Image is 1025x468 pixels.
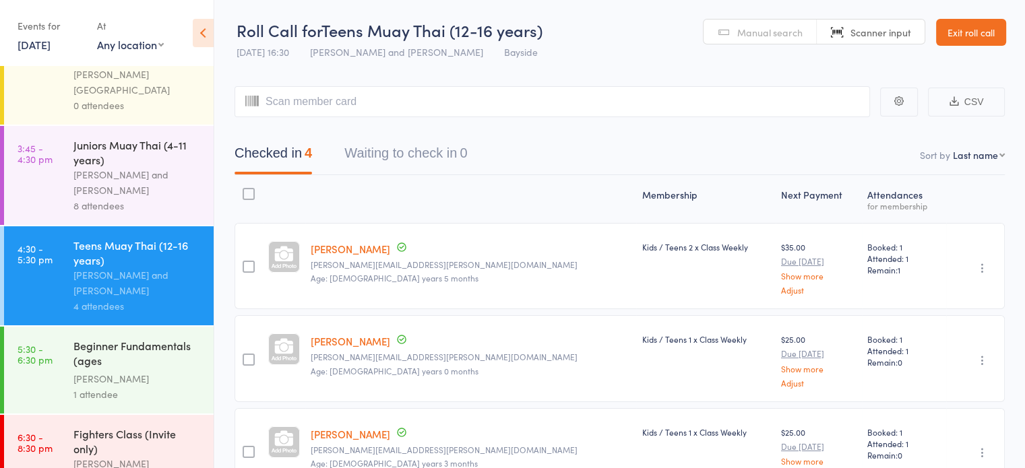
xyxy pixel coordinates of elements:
button: Waiting to check in0 [344,139,467,174]
small: Due [DATE] [781,349,857,358]
time: 3:45 - 4:30 pm [18,143,53,164]
span: Booked: 1 [867,241,941,253]
a: [PERSON_NAME] [311,334,390,348]
div: Kids / Teens 2 x Class Weekly [642,241,770,253]
span: Age: [DEMOGRAPHIC_DATA] years 5 months [311,272,478,283]
time: 4:30 - 5:30 pm [18,243,53,265]
button: CSV [928,88,1005,116]
div: Membership [636,181,775,217]
div: $35.00 [781,241,857,294]
span: [PERSON_NAME] and [PERSON_NAME] [310,45,483,59]
small: Due [DATE] [781,257,857,266]
span: Booked: 1 [867,333,941,345]
span: Attended: 1 [867,438,941,449]
a: 5:30 -6:30 pmBeginner Fundamentals (ages [DEMOGRAPHIC_DATA]+)[PERSON_NAME]1 attendee [4,327,214,413]
span: Attended: 1 [867,345,941,356]
a: Show more [781,457,857,465]
div: 4 attendees [73,298,202,314]
div: Next Payment [776,181,862,217]
span: Remain: [867,264,941,275]
a: [PERSON_NAME] [311,427,390,441]
div: Beginner Fundamentals (ages [DEMOGRAPHIC_DATA]+) [73,338,202,371]
div: Any location [97,37,164,52]
div: [PERSON_NAME] and [PERSON_NAME] [73,267,202,298]
div: 1 attendee [73,387,202,402]
a: 9:00 -10:00 amMuay Thai Fitness (14yrs & adults)[PERSON_NAME][GEOGRAPHIC_DATA]0 attendees [4,26,214,125]
time: 5:30 - 6:30 pm [18,343,53,365]
label: Sort by [920,148,950,162]
div: [PERSON_NAME][GEOGRAPHIC_DATA] [73,67,202,98]
span: [DATE] 16:30 [237,45,289,59]
div: Events for [18,15,84,37]
a: Adjust [781,286,857,294]
span: 0 [898,356,902,368]
a: Show more [781,364,857,373]
small: lars.john@live.com.au [311,445,631,455]
small: Due [DATE] [781,442,857,451]
span: Age: [DEMOGRAPHIC_DATA] years 0 months [311,365,478,376]
span: Attended: 1 [867,253,941,264]
div: Fighters Class (Invite only) [73,426,202,456]
span: 1 [898,264,900,275]
span: Booked: 1 [867,426,941,438]
span: Remain: [867,449,941,461]
span: 0 [898,449,902,461]
div: for membership [867,201,941,210]
a: Adjust [781,378,857,387]
div: Last name [953,148,998,162]
span: Bayside [504,45,538,59]
div: $25.00 [781,333,857,387]
div: Kids / Teens 1 x Class Weekly [642,333,770,345]
a: [DATE] [18,37,51,52]
div: Atten­dances [862,181,946,217]
div: [PERSON_NAME] [73,371,202,387]
a: 4:30 -5:30 pmTeens Muay Thai (12-16 years)[PERSON_NAME] and [PERSON_NAME]4 attendees [4,226,214,325]
span: Remain: [867,356,941,368]
div: 8 attendees [73,198,202,213]
small: lars.john@live.com.au [311,352,631,362]
small: nicola.kevin@bigpond.com [311,260,631,269]
span: Roll Call for [237,19,321,41]
a: [PERSON_NAME] [311,242,390,256]
a: Show more [781,271,857,280]
div: 4 [305,145,312,160]
span: Teens Muay Thai (12-16 years) [321,19,542,41]
div: Teens Muay Thai (12-16 years) [73,238,202,267]
div: At [97,15,164,37]
a: Exit roll call [936,19,1006,46]
input: Scan member card [235,86,870,117]
div: 0 [460,145,467,160]
div: Juniors Muay Thai (4-11 years) [73,137,202,167]
div: Kids / Teens 1 x Class Weekly [642,426,770,438]
div: [PERSON_NAME] and [PERSON_NAME] [73,167,202,198]
a: 3:45 -4:30 pmJuniors Muay Thai (4-11 years)[PERSON_NAME] and [PERSON_NAME]8 attendees [4,126,214,225]
span: Scanner input [850,26,911,39]
button: Checked in4 [235,139,312,174]
span: Manual search [737,26,803,39]
time: 6:30 - 8:30 pm [18,432,53,453]
div: 0 attendees [73,98,202,113]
